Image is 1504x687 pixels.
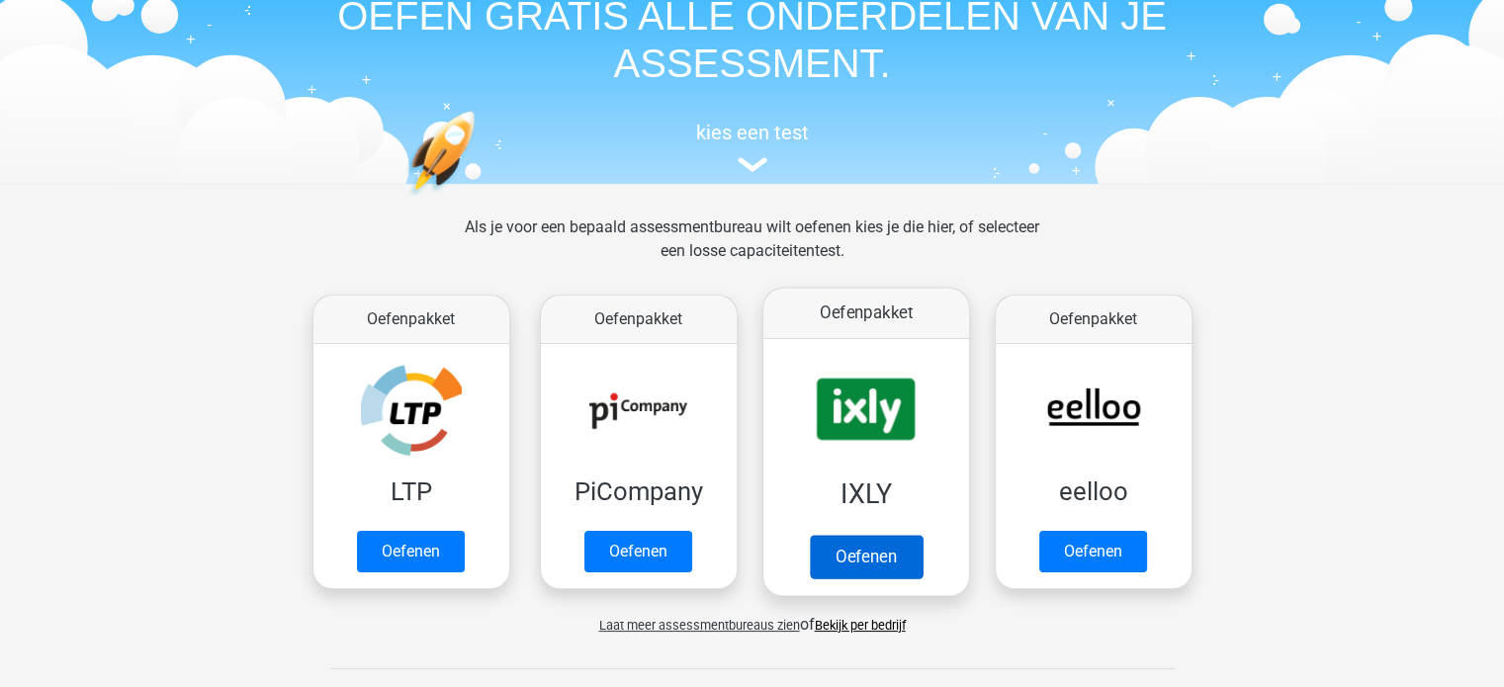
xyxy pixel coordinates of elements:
div: Als je voor een bepaald assessmentbureau wilt oefenen kies je die hier, of selecteer een losse ca... [449,215,1055,287]
a: Oefenen [357,531,465,572]
a: kies een test [298,121,1207,173]
span: Laat meer assessmentbureaus zien [599,618,800,633]
h5: kies een test [298,121,1207,144]
img: assessment [738,157,767,172]
a: Oefenen [809,535,922,578]
a: Oefenen [584,531,692,572]
img: oefenen [406,111,552,290]
a: Oefenen [1039,531,1147,572]
a: Bekijk per bedrijf [815,618,906,633]
div: of [298,597,1207,637]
